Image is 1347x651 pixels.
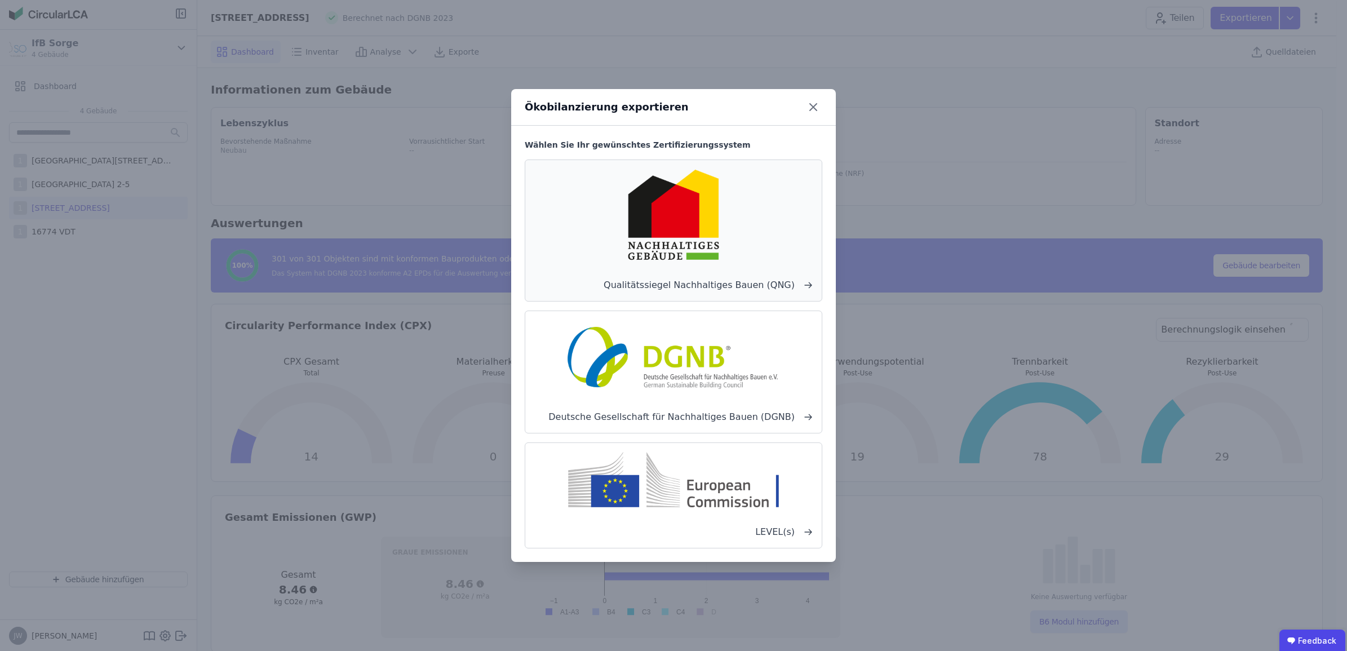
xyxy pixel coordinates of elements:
[525,139,822,150] h6: Wählen Sie Ihr gewünschtes Zertifizierungssystem
[534,278,813,292] span: Qualitätssiegel Nachhaltiges Bauen (QNG)
[534,525,813,539] span: LEVEL(s)
[534,410,813,424] span: Deutsche Gesellschaft für Nachhaltiges Bauen (DGNB)
[525,99,689,115] div: Ökobilanzierung exportieren
[534,452,813,507] img: level-s
[562,320,785,392] img: dgnb-1
[589,169,758,260] img: qng-1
